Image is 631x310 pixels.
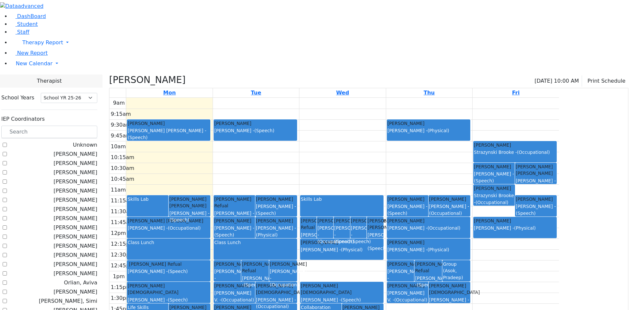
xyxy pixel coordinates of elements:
div: [PERSON_NAME] - [516,177,556,191]
div: [PERSON_NAME] - [256,225,296,238]
div: Group [443,261,470,267]
span: (Speech) [256,211,276,216]
span: Therapy Report [22,39,63,46]
div: [PERSON_NAME] - [429,297,470,310]
div: 11:15am [109,197,136,205]
div: [PERSON_NAME] - [387,268,414,288]
div: 1pm [112,273,126,280]
span: (Speech) [387,211,408,216]
div: [PERSON_NAME] - [387,225,470,231]
a: September 9, 2025 [249,88,262,97]
span: (Speech) [367,246,387,251]
label: [PERSON_NAME] [54,169,97,176]
div: [PERSON_NAME] Refual [242,261,269,274]
input: Search [1,126,97,138]
div: 12:15pm [109,240,136,248]
div: [PERSON_NAME] - [214,268,241,288]
div: [PERSON_NAME] [516,196,556,202]
div: 12:30pm [109,251,136,259]
div: 9:15am [109,110,132,118]
div: 9:45am [109,132,132,140]
div: 11:45am [109,218,136,226]
span: Student [17,21,38,27]
div: [PERSON_NAME] - [301,246,383,253]
div: [PERSON_NAME] [474,217,556,224]
div: 9am [112,99,126,107]
label: [PERSON_NAME] [54,150,97,158]
a: September 11, 2025 [422,88,436,97]
div: [PERSON_NAME] [DEMOGRAPHIC_DATA] [429,282,470,296]
div: 11am [109,186,127,194]
label: [PERSON_NAME] [54,196,97,204]
a: New Report [11,50,48,56]
div: [PERSON_NAME] - [169,210,210,223]
div: [PERSON_NAME] Refual [214,196,255,209]
div: 1:15pm [109,283,132,291]
label: [PERSON_NAME] [54,270,97,278]
span: (Speech) [214,232,234,238]
a: Staff [11,29,29,35]
div: Class Lunch [128,239,210,246]
div: 12pm [109,229,127,237]
span: (Speech) [417,282,437,287]
label: [PERSON_NAME] [54,260,97,268]
label: Orlian, Aviva [64,279,97,287]
span: (Speech) [351,239,371,244]
span: (Occupational) [517,150,550,155]
span: Staff [17,29,29,35]
span: (Speech) [516,211,536,216]
label: [PERSON_NAME] [54,215,97,222]
div: [PERSON_NAME] [387,282,428,289]
label: [PERSON_NAME] [54,288,97,296]
div: [PERSON_NAME] - [317,225,333,245]
div: [PERSON_NAME] - [128,225,210,231]
div: [PERSON_NAME] V. - [214,290,255,303]
div: 1:30pm [109,294,132,302]
div: [PERSON_NAME] [256,217,296,224]
span: New Report [17,50,48,56]
div: [PERSON_NAME] [PERSON_NAME] - [128,127,210,141]
div: [PERSON_NAME] Refual [415,261,442,274]
label: [PERSON_NAME], Simi [39,297,97,305]
div: (Asok, Pradeep) [443,267,470,281]
div: Skills Lab [128,196,168,202]
span: (Physical) [428,247,449,252]
span: (Physical) [514,225,536,231]
a: Student [11,21,38,27]
span: (Speech) [244,282,264,287]
span: (Speech) [168,297,188,302]
span: (Occupational) [256,304,289,309]
div: [PERSON_NAME] [317,217,333,224]
span: (Speech) [334,239,354,244]
div: [PERSON_NAME] - [387,127,470,134]
span: (Occupational) [516,185,549,190]
div: [PERSON_NAME] - [367,232,383,252]
label: [PERSON_NAME] [54,242,97,250]
div: [PERSON_NAME] - [242,275,269,288]
div: [PERSON_NAME] [270,261,296,267]
label: [PERSON_NAME] [54,159,97,167]
span: (Occupational) [428,225,460,231]
div: [PERSON_NAME] [334,217,350,224]
span: New Calendar [16,60,53,67]
a: September 12, 2025 [511,88,521,97]
span: (Occupational) [476,200,508,205]
div: [PERSON_NAME] [DEMOGRAPHIC_DATA] [256,282,296,296]
span: (Physical) [428,128,449,133]
div: [PERSON_NAME] [474,142,556,148]
div: [PERSON_NAME] - [301,232,316,252]
span: (Occupational) [394,297,427,302]
span: (Occupational) [270,282,303,287]
div: 10:45am [109,175,136,183]
div: [PERSON_NAME] - [256,203,296,217]
label: Unknown [73,141,97,149]
div: Class Lunch [214,239,296,246]
div: [PERSON_NAME] [387,120,470,127]
div: [PERSON_NAME] - [516,203,556,217]
div: [PERSON_NAME] - [387,203,428,217]
div: [PERSON_NAME] - [214,210,255,223]
span: (Physical) [341,247,362,252]
span: (Speech) [474,178,494,183]
div: [PERSON_NAME] - [474,225,556,231]
div: [PERSON_NAME] [128,120,210,127]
